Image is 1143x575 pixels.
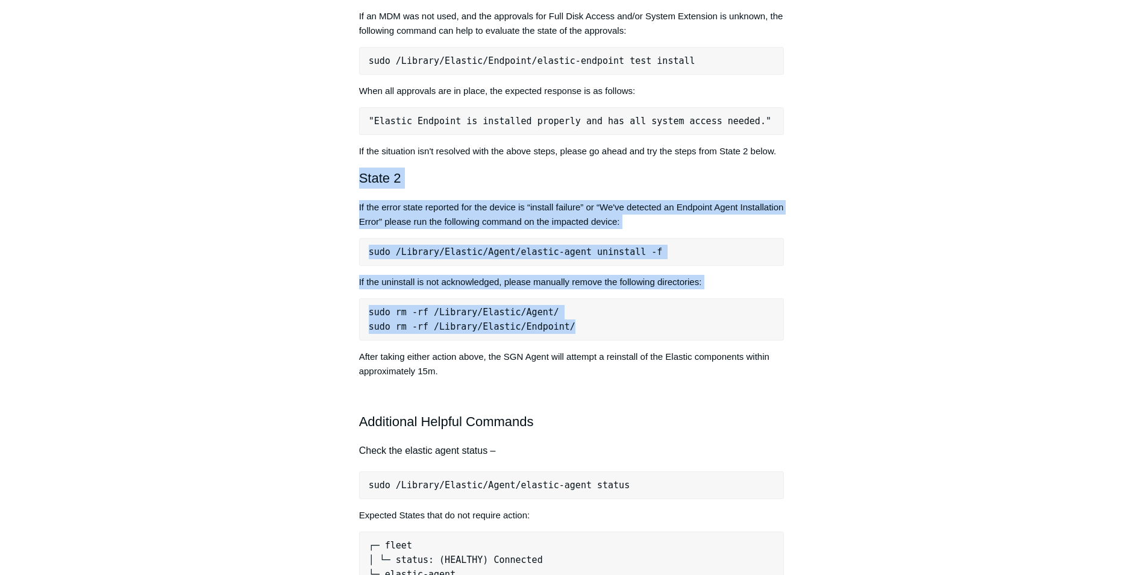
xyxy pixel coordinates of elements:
[359,411,784,432] h2: Additional Helpful Commands
[359,84,784,98] p: When all approvals are in place, the expected response is as follows:
[359,443,784,459] h4: Check the elastic agent status –
[359,471,784,499] pre: sudo /Library/Elastic/Agent/elastic-agent status
[359,168,784,189] h2: State 2
[359,200,784,229] p: If the error state reported for the device is “install failure” or “We've detected an Endpoint Ag...
[359,9,784,38] p: If an MDM was not used, and the approvals for Full Disk Access and/or System Extension is unknown...
[359,298,784,341] pre: sudo rm -rf /Library/Elastic/Agent/ sudo rm -rf /Library/Elastic/Endpoint/
[359,238,784,266] pre: sudo /Library/Elastic/Agent/elastic-agent uninstall -f
[359,275,784,289] p: If the uninstall is not acknowledged, please manually remove the following directories:
[359,508,784,523] p: Expected States that do not require action:
[359,350,784,379] p: After taking either action above, the SGN Agent will attempt a reinstall of the Elastic component...
[359,144,784,159] p: If the situation isn't resolved with the above steps, please go ahead and try the steps from Stat...
[359,47,784,75] pre: sudo /Library/Elastic/Endpoint/elastic-endpoint test install
[359,107,784,135] pre: "Elastic Endpoint is installed properly and has all system access needed."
